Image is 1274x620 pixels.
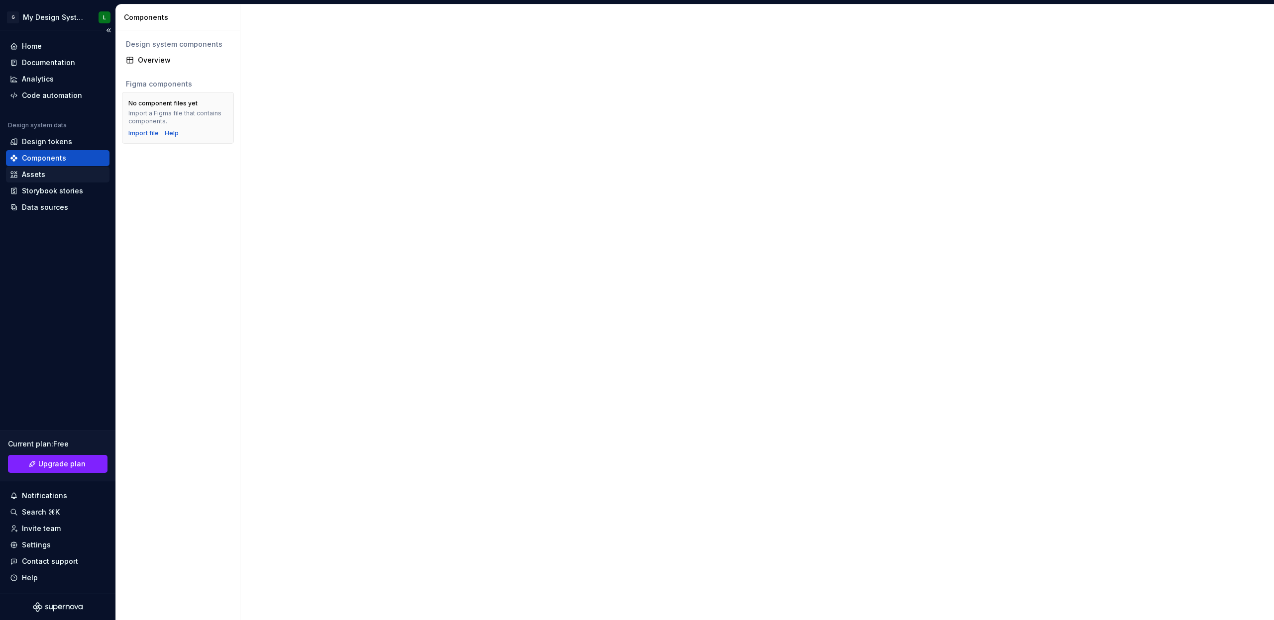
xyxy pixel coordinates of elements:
div: Design system components [126,39,230,49]
a: Upgrade plan [8,455,107,473]
div: Documentation [22,58,75,68]
a: Data sources [6,199,109,215]
a: Documentation [6,55,109,71]
button: Notifications [6,488,109,504]
a: Code automation [6,88,109,103]
div: Design system data [8,121,67,129]
button: Collapse sidebar [102,23,115,37]
a: Invite team [6,521,109,536]
div: Assets [22,170,45,179]
div: Settings [22,540,51,550]
a: Design tokens [6,134,109,150]
svg: Supernova Logo [33,602,83,612]
a: Assets [6,167,109,182]
div: Figma components [126,79,230,89]
div: Current plan : Free [8,439,107,449]
div: Storybook stories [22,186,83,196]
div: My Design System [23,12,87,22]
span: Upgrade plan [38,459,86,469]
div: No component files yet [128,99,198,107]
button: Help [6,570,109,586]
div: Data sources [22,202,68,212]
div: Home [22,41,42,51]
div: Help [22,573,38,583]
div: Code automation [22,90,82,100]
a: Storybook stories [6,183,109,199]
div: Import a Figma file that contains components. [128,109,227,125]
div: Design tokens [22,137,72,147]
button: GMy Design SystemL [2,6,113,28]
a: Components [6,150,109,166]
div: Analytics [22,74,54,84]
button: Import file [128,129,159,137]
button: Contact support [6,553,109,569]
a: Home [6,38,109,54]
div: Components [22,153,66,163]
a: Analytics [6,71,109,87]
div: Invite team [22,524,61,533]
div: Components [124,12,236,22]
div: Notifications [22,491,67,501]
div: L [103,13,106,21]
div: Contact support [22,556,78,566]
div: Search ⌘K [22,507,60,517]
div: G [7,11,19,23]
a: Help [165,129,179,137]
button: Search ⌘K [6,504,109,520]
a: Overview [122,52,234,68]
div: Overview [138,55,230,65]
a: Settings [6,537,109,553]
